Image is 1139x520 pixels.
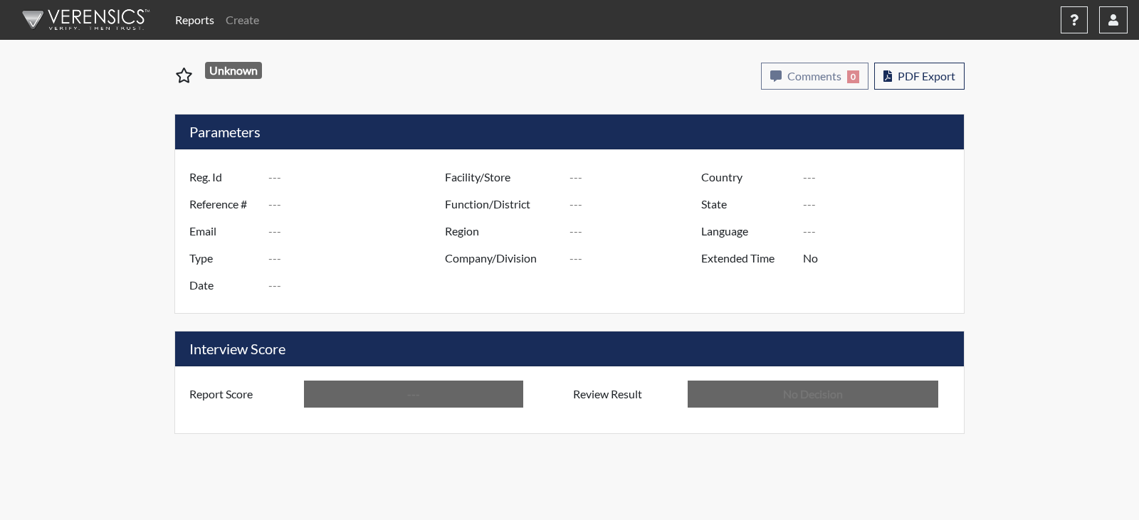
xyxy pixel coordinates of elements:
span: 0 [847,70,859,83]
input: --- [803,218,960,245]
input: --- [268,191,448,218]
label: Reg. Id [179,164,268,191]
input: --- [268,164,448,191]
label: Type [179,245,268,272]
span: PDF Export [898,69,955,83]
input: --- [803,164,960,191]
label: State [691,191,803,218]
label: Reference # [179,191,268,218]
button: Comments0 [761,63,868,90]
input: --- [268,272,448,299]
input: --- [569,245,705,272]
h5: Parameters [175,115,964,149]
h5: Interview Score [175,331,964,366]
label: Country [691,164,803,191]
label: Language [691,218,803,245]
button: PDF Export [874,63,965,90]
a: Create [220,6,265,34]
label: Function/District [434,191,569,218]
input: --- [569,218,705,245]
span: Unknown [205,62,263,79]
label: Date [179,272,268,299]
input: --- [304,381,523,408]
label: Email [179,218,268,245]
label: Region [434,218,569,245]
input: --- [569,164,705,191]
input: --- [268,218,448,245]
label: Company/Division [434,245,569,272]
label: Facility/Store [434,164,569,191]
span: Comments [787,69,841,83]
label: Extended Time [691,245,803,272]
input: --- [268,245,448,272]
a: Reports [169,6,220,34]
input: --- [803,245,960,272]
label: Report Score [179,381,304,408]
input: No Decision [688,381,938,408]
input: --- [803,191,960,218]
input: --- [569,191,705,218]
label: Review Result [562,381,688,408]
